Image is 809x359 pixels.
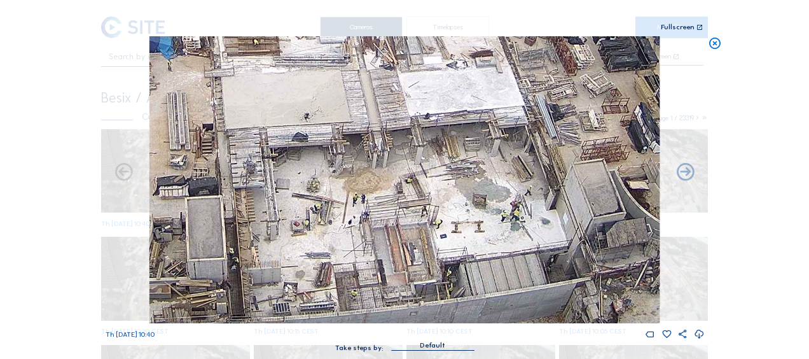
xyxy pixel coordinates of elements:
div: Fullscreen [661,24,695,31]
div: Take steps by: [335,344,384,351]
span: Th [DATE] 10:40 [106,330,155,339]
i: Forward [113,162,134,183]
img: Image [149,36,660,323]
div: Default [391,340,474,350]
i: Back [675,162,696,183]
div: Default [420,340,445,351]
